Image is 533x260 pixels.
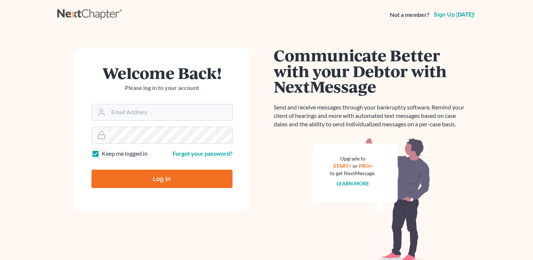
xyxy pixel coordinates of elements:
[353,163,358,169] span: or
[102,149,148,158] label: Keep me logged in
[173,150,233,157] a: Forgot your password?
[274,47,469,94] h1: Communicate Better with your Debtor with NextMessage
[359,163,372,169] a: PRO+
[336,180,369,187] a: Learn more
[91,170,233,188] input: Log In
[91,84,233,92] p: Please log in to your account
[330,155,376,162] div: Upgrade to
[274,103,469,129] p: Send and receive messages through your bankruptcy software. Remind your client of hearings and mo...
[108,104,232,120] input: Email Address
[333,163,352,169] a: START+
[330,170,376,177] div: to get NextMessage.
[390,11,429,19] strong: Not a member?
[432,12,476,18] a: Sign up [DATE]!
[91,65,233,81] h1: Welcome Back!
